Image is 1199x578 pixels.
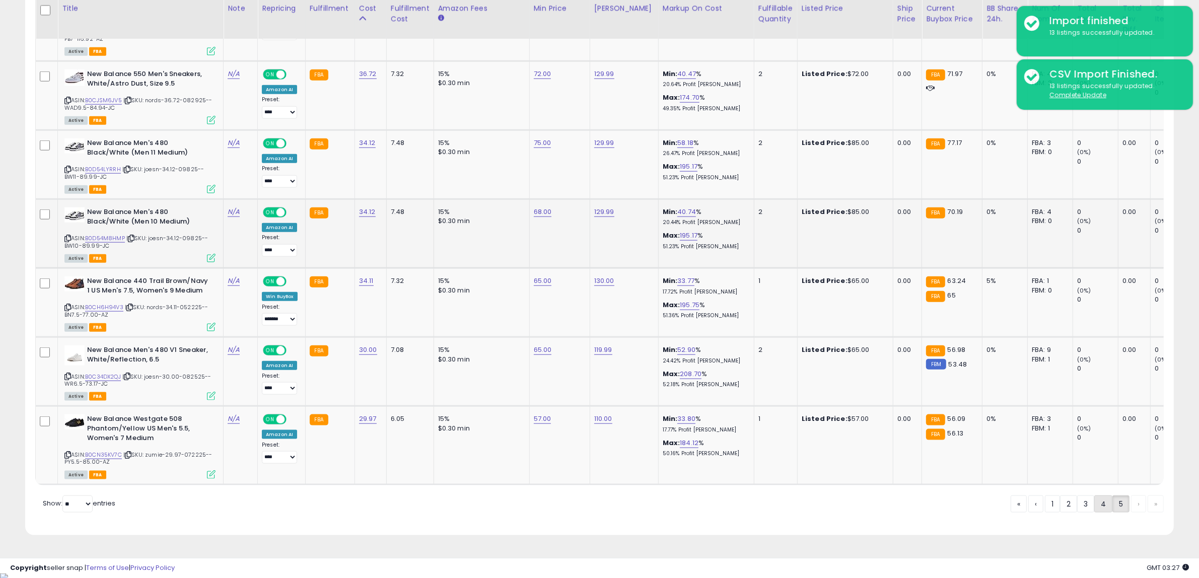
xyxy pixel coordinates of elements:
a: 52.90 [677,345,695,355]
span: ON [264,139,276,148]
img: 41l-6YzkPVL._SL40_.jpg [64,207,85,223]
p: 51.23% Profit [PERSON_NAME] [663,243,746,250]
small: (0%) [1077,355,1091,364]
b: Listed Price: [802,345,848,354]
span: OFF [285,70,301,79]
a: 129.99 [594,207,614,217]
div: [PERSON_NAME] [594,3,654,14]
a: N/A [228,69,240,79]
div: Note [228,3,253,14]
div: 0 [1077,295,1118,304]
a: 195.75 [680,300,699,310]
b: Min: [663,207,678,216]
div: 0% [986,207,1020,216]
div: Fulfillment Cost [391,3,430,24]
span: OFF [285,208,301,217]
span: ON [264,70,276,79]
div: $0.30 min [438,79,522,88]
div: Win BuyBox [262,292,298,301]
small: FBA [310,414,328,425]
span: All listings currently available for purchase on Amazon [64,392,88,401]
div: Preset: [262,165,298,188]
div: 0.00 [1122,207,1143,216]
div: 0 [1077,138,1118,148]
a: 65.00 [534,276,552,286]
div: Amazon AI [262,430,297,439]
small: FBA [926,138,945,150]
div: Amazon AI [262,223,297,232]
div: Markup on Cost [663,3,750,14]
div: 6.05 [391,414,426,423]
small: (0%) [1155,217,1169,225]
span: FBA [89,254,106,263]
div: 0 [1155,345,1195,354]
p: 26.47% Profit [PERSON_NAME] [663,150,746,157]
div: 0 [1155,157,1195,166]
b: New Balance Men's 480 Black/White (Men 10 Medium) [87,207,209,229]
div: 0 [1077,345,1118,354]
p: 20.44% Profit [PERSON_NAME] [663,219,746,226]
div: 0.00 [1122,345,1143,354]
div: $0.30 min [438,148,522,157]
b: Max: [663,300,680,310]
p: 17.77% Profit [PERSON_NAME] [663,426,746,433]
div: ASIN: [64,138,216,192]
a: 110.00 [594,414,612,424]
div: % [663,162,746,181]
div: 2 [758,345,790,354]
a: 195.17 [680,231,697,241]
small: Amazon Fees. [438,14,444,23]
small: FBA [926,207,945,219]
span: | SKU: zumie-29.97-072225--PY5.5-85.00-AZ [64,451,213,466]
a: 195.17 [680,162,697,172]
img: 41gHFePj8-L._SL40_.jpg [64,69,85,86]
a: B0CJSM6JV5 [85,96,122,105]
a: 72.00 [534,69,551,79]
b: Listed Price: [802,69,848,79]
div: 7.32 [391,276,426,285]
div: % [663,231,746,250]
a: B0CN35KV7C [85,451,122,459]
span: OFF [285,277,301,286]
a: 40.74 [677,207,696,217]
div: 0 [1155,207,1195,216]
a: 184.12 [680,438,698,448]
p: 20.64% Profit [PERSON_NAME] [663,81,746,88]
b: Max: [663,162,680,171]
div: 0 [1155,138,1195,148]
div: 0.00 [897,207,914,216]
b: New Balance 550 Men's Sneakers, White/Astro Dust, Size 9.5 [87,69,209,91]
small: FBA [310,138,328,150]
a: N/A [228,276,240,286]
span: FBA [89,471,106,479]
a: 29.97 [359,414,377,424]
span: All listings currently available for purchase on Amazon [64,323,88,332]
span: 70.19 [948,207,963,216]
a: 40.47 [677,69,696,79]
div: $65.00 [802,276,885,285]
div: 0 [1077,414,1118,423]
img: 21V9sghy1CL._SL40_.jpg [64,345,85,366]
b: Listed Price: [802,276,848,285]
div: FBA: 3 [1032,414,1065,423]
div: Title [62,3,219,14]
div: % [663,207,746,226]
div: Listed Price [802,3,889,14]
a: 57.00 [534,414,551,424]
div: seller snap | | [10,563,175,573]
div: 0 [1155,226,1195,235]
div: $0.30 min [438,355,522,364]
span: | SKU: nords-34.11-052225--BN7.5-77.00-AZ [64,303,208,318]
small: FBA [926,291,945,302]
div: ASIN: [64,276,216,330]
u: Complete Update [1049,91,1106,99]
div: $65.00 [802,345,885,354]
div: Cost [359,3,382,14]
div: % [663,93,746,112]
p: 52.18% Profit [PERSON_NAME] [663,381,746,388]
b: Listed Price: [802,138,848,148]
a: 65.00 [534,345,552,355]
div: 15% [438,69,522,79]
b: Min: [663,276,678,285]
span: 65 [948,291,956,300]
